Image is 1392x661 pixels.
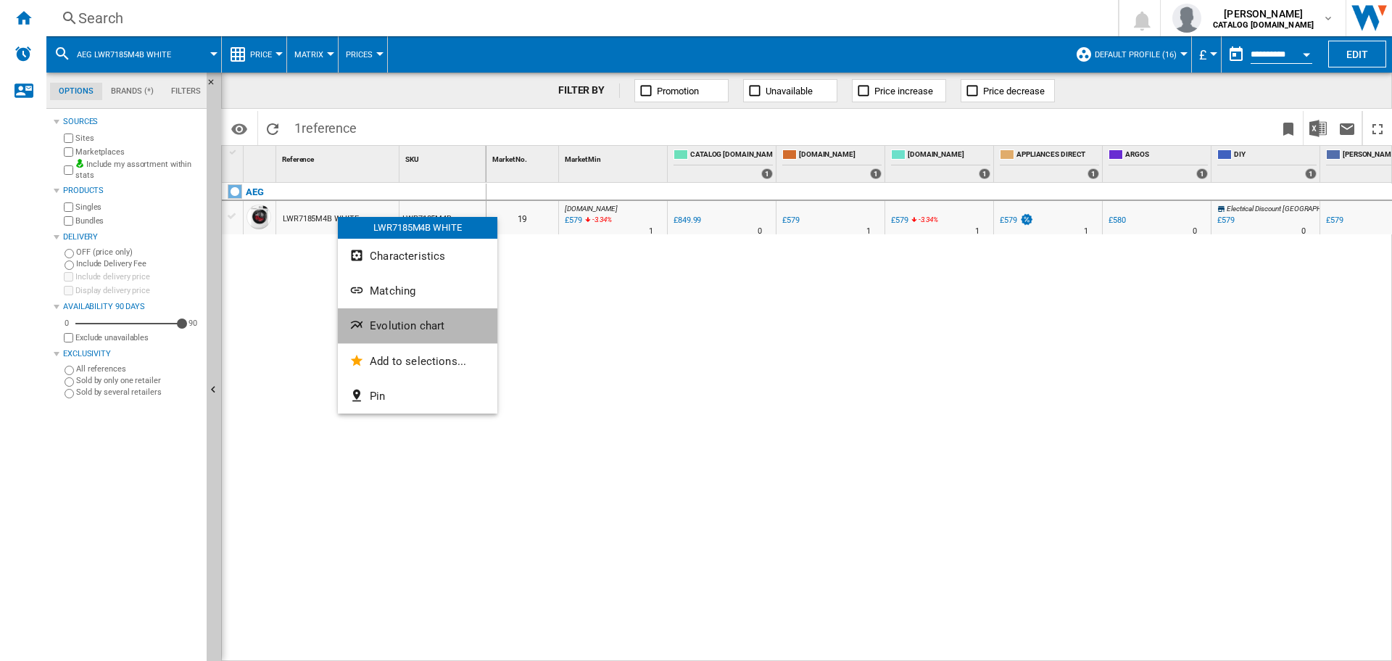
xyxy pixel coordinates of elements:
span: Add to selections... [370,355,466,368]
span: Pin [370,390,385,403]
button: Evolution chart [338,308,497,343]
div: LWR7185M4B WHITE [338,217,497,239]
button: Add to selections... [338,344,497,379]
button: Matching [338,274,497,308]
span: Matching [370,284,415,297]
span: Characteristics [370,250,445,263]
button: Pin... [338,379,497,414]
button: Characteristics [338,239,497,274]
span: Evolution chart [370,319,444,332]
